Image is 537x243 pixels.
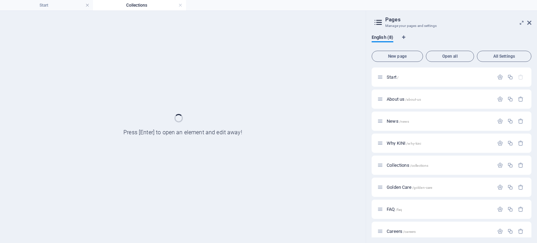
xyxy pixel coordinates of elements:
div: News/news [385,119,494,123]
span: Click to open page [387,74,399,80]
div: Duplicate [507,206,513,212]
span: /about-us [405,98,421,101]
div: FAQ/faq [385,207,494,212]
div: Remove [518,118,524,124]
div: The startpage cannot be deleted [518,74,524,80]
div: About us/about-us [385,97,494,101]
div: Remove [518,206,524,212]
div: Remove [518,162,524,168]
div: Duplicate [507,140,513,146]
span: /news [399,120,409,123]
span: /careers [403,230,416,234]
span: /collections [410,164,429,167]
div: Settings [497,118,503,124]
div: Duplicate [507,118,513,124]
div: Duplicate [507,228,513,234]
div: Remove [518,228,524,234]
span: / [397,76,399,79]
button: New page [372,51,423,62]
span: Click to open page [387,207,402,212]
div: Settings [497,96,503,102]
div: Remove [518,140,524,146]
span: Click to open page [387,119,409,124]
span: Click to open page [387,229,416,234]
button: Open all [426,51,474,62]
div: Settings [497,74,503,80]
h3: Manage your pages and settings [385,23,517,29]
div: Language Tabs [372,35,531,48]
span: Click to open page [387,97,421,102]
div: Settings [497,184,503,190]
div: Collections/collections [385,163,494,167]
span: Why KINI [387,141,421,146]
div: Remove [518,184,524,190]
span: English (8) [372,33,393,43]
div: Start/ [385,75,494,79]
div: Careers/careers [385,229,494,234]
span: /golden-care [412,186,432,190]
span: Click to open page [387,185,432,190]
div: Settings [497,206,503,212]
div: Golden Care/golden-care [385,185,494,190]
span: New page [375,54,420,58]
button: All Settings [477,51,531,62]
div: Duplicate [507,96,513,102]
h4: Collections [93,1,186,9]
h2: Pages [385,16,531,23]
div: Why KINI/why-kini [385,141,494,145]
span: /why-kini [406,142,421,145]
div: Duplicate [507,74,513,80]
div: Settings [497,228,503,234]
div: Remove [518,96,524,102]
span: Open all [429,54,471,58]
div: Settings [497,140,503,146]
div: Duplicate [507,184,513,190]
div: Duplicate [507,162,513,168]
span: Collections [387,163,428,168]
div: Settings [497,162,503,168]
span: /faq [396,208,402,212]
span: All Settings [480,54,528,58]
